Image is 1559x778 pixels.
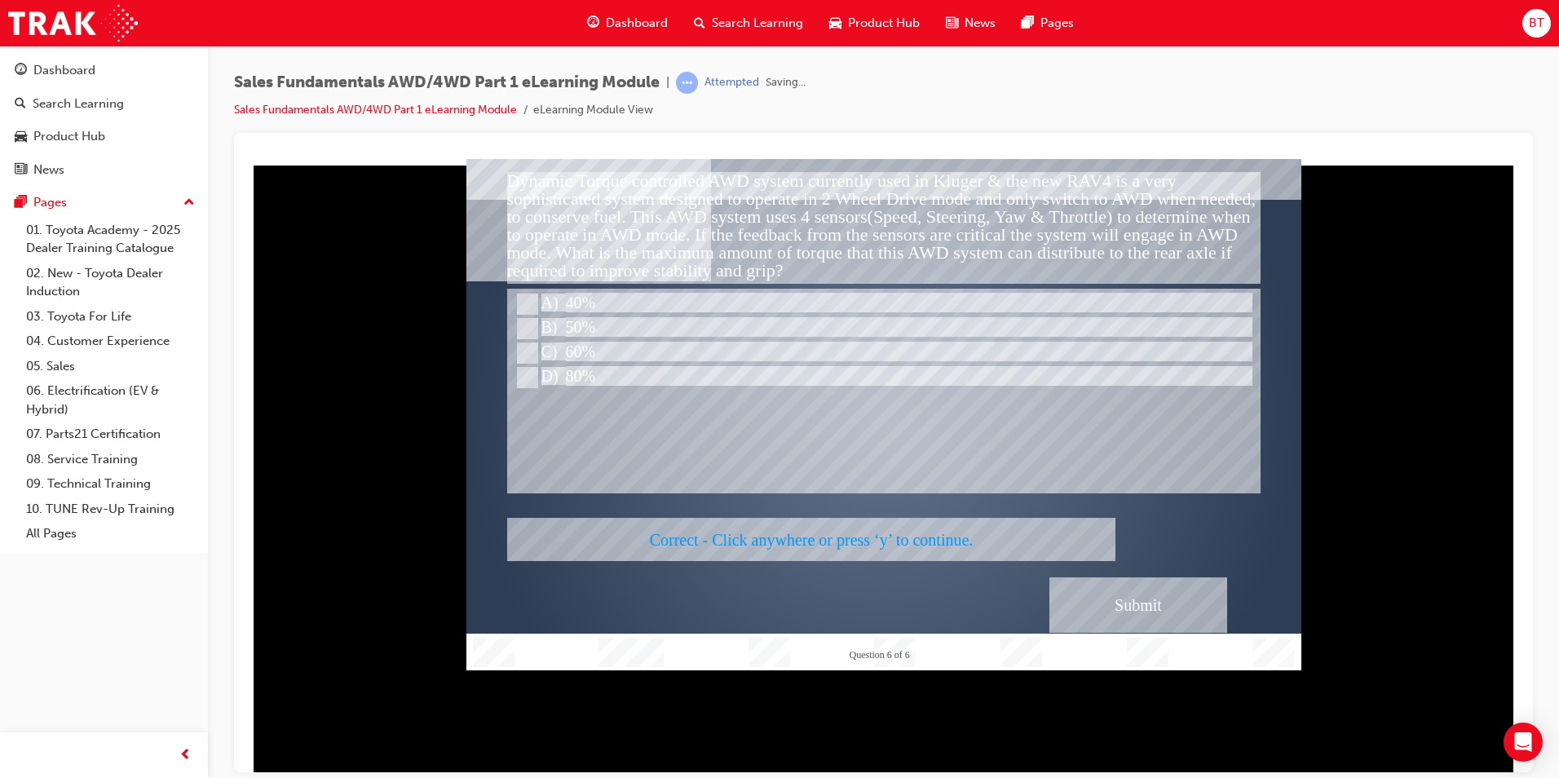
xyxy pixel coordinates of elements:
span: Product Hub [848,14,920,33]
a: Search Learning [7,89,201,119]
button: Pages [7,188,201,218]
span: up-icon [183,192,195,214]
button: BT [1522,9,1551,38]
a: All Pages [20,521,201,546]
li: eLearning Module View [533,101,653,120]
div: News [33,161,64,179]
span: BT [1529,14,1544,33]
span: prev-icon [179,745,192,766]
a: News [7,155,201,185]
a: 09. Technical Training [20,471,201,497]
div: Pages [33,193,67,212]
a: guage-iconDashboard [574,7,681,40]
span: pages-icon [15,196,27,210]
a: Product Hub [7,122,201,152]
span: Pages [1040,14,1074,33]
a: Sales Fundamentals AWD/4WD Part 1 eLearning Module [234,103,517,117]
span: Sales Fundamentals AWD/4WD Part 1 eLearning Module [234,73,660,92]
a: 07. Parts21 Certification [20,422,201,447]
span: search-icon [694,13,705,33]
div: Dashboard [33,61,95,80]
span: news-icon [15,163,27,178]
span: learningRecordVerb_ATTEMPT-icon [676,72,698,94]
div: Open Intercom Messenger [1504,723,1543,762]
a: car-iconProduct Hub [816,7,933,40]
img: Trak [8,5,138,42]
div: Search Learning [33,95,124,113]
span: guage-icon [587,13,599,33]
span: search-icon [15,97,26,112]
a: 01. Toyota Academy - 2025 Dealer Training Catalogue [20,218,201,261]
span: car-icon [15,130,27,144]
span: guage-icon [15,64,27,78]
button: DashboardSearch LearningProduct HubNews [7,52,201,188]
div: Product Hub [33,127,105,146]
div: Attempted [704,75,759,91]
a: news-iconNews [933,7,1009,40]
a: 06. Electrification (EV & Hybrid) [20,378,201,422]
a: Dashboard [7,55,201,86]
a: 10. TUNE Rev-Up Training [20,497,201,522]
a: 04. Customer Experience [20,329,201,354]
a: 02. New - Toyota Dealer Induction [20,261,201,304]
span: Dashboard [606,14,668,33]
span: Search Learning [712,14,803,33]
a: search-iconSearch Learning [681,7,816,40]
span: pages-icon [1022,13,1034,33]
a: 03. Toyota For Life [20,304,201,329]
a: 05. Sales [20,354,201,379]
span: | [666,73,669,92]
span: news-icon [946,13,958,33]
span: Saving... [766,73,806,92]
a: pages-iconPages [1009,7,1087,40]
a: 08. Service Training [20,447,201,472]
span: car-icon [829,13,841,33]
span: News [965,14,996,33]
